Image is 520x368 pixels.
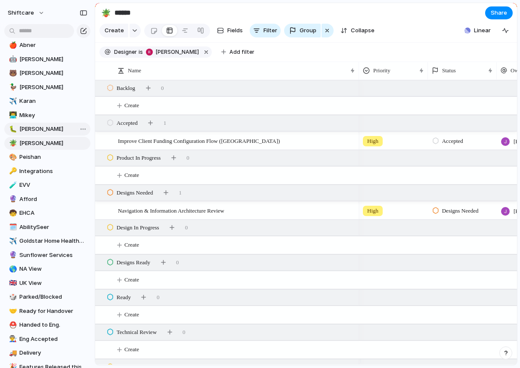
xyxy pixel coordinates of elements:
button: Fields [214,24,246,37]
div: 🇬🇧 [9,278,15,288]
span: 0 [176,258,179,267]
div: 🐛 [9,124,15,134]
button: 🔑 [8,167,16,176]
span: 0 [186,154,189,162]
button: 🪴 [99,6,113,20]
button: Add filter [216,46,260,58]
span: NA View [19,265,87,273]
span: Priority [373,66,390,75]
a: 🌎NA View [4,263,90,275]
a: 🪴[PERSON_NAME] [4,137,90,150]
span: Integrations [19,167,87,176]
div: 🗓️ [9,222,15,232]
a: 🍎Abner [4,39,90,52]
button: 🔮 [8,195,16,204]
div: 🪴 [101,7,111,19]
div: 🦆 [9,82,15,92]
div: 🤝Ready for Handover [4,305,90,318]
a: 🎲Parked/Blocked [4,291,90,303]
span: Handed to Eng. [19,321,87,329]
div: ⛑️ [9,320,15,330]
a: 👨‍💻Mikey [4,109,90,122]
div: 🎨 [9,152,15,162]
span: Status [442,66,456,75]
button: 🤖 [8,55,16,64]
span: Designs Needed [117,189,153,197]
span: Product In Progress [117,154,161,162]
button: 🎲 [8,293,16,301]
div: 🦆[PERSON_NAME] [4,81,90,94]
div: 🧪 [9,180,15,190]
button: 🎨 [8,153,16,161]
span: Fields [227,26,243,35]
span: shiftcare [8,9,34,17]
span: [PERSON_NAME] [156,48,199,56]
span: Peishan [19,153,87,161]
span: 0 [185,223,188,232]
span: Collapse [351,26,375,35]
button: 👨‍🏭 [8,335,16,343]
span: Backlog [117,84,135,93]
div: 🧪EVV [4,179,90,192]
span: Designs Needed [442,207,479,215]
div: 🪴 [9,138,15,148]
button: 🔮 [8,251,16,260]
div: ✈️Karan [4,95,90,108]
div: 🔑Integrations [4,165,90,178]
button: Group [284,24,321,37]
div: 🎨Peishan [4,151,90,164]
span: Create [124,345,139,354]
a: 🇬🇧UK View [4,277,90,290]
span: Designs Ready [117,258,150,267]
span: Delivery [19,349,87,357]
button: ⛑️ [8,321,16,329]
span: Create [105,26,124,35]
span: Karan [19,97,87,105]
span: Ready for Handover [19,307,87,315]
span: [PERSON_NAME] [19,83,87,92]
span: High [367,207,378,215]
div: 🐻[PERSON_NAME] [4,67,90,80]
a: 🗓️AbilitySeer [4,221,90,234]
div: 🤝 [9,306,15,316]
a: ✈️Goldstar Home Healthcare [4,235,90,247]
span: Mikey [19,111,87,120]
a: 🧒EHCA [4,207,90,220]
button: 🐛 [8,125,16,133]
a: 👨‍🏭Eng Accepted [4,333,90,346]
div: 🔮 [9,194,15,204]
span: Sunflower Services [19,251,87,260]
a: ⛑️Handed to Eng. [4,319,90,331]
span: 0 [183,328,186,337]
button: 🗓️ [8,223,16,232]
div: 🐛[PERSON_NAME] [4,123,90,136]
span: Parked/Blocked [19,293,87,301]
span: 0 [157,293,160,302]
div: 🤖 [9,54,15,64]
span: 1 [179,189,182,197]
button: 🧒 [8,209,16,217]
span: Share [491,9,507,17]
button: 🍎 [8,41,16,49]
span: EHCA [19,209,87,217]
span: Create [124,101,139,110]
span: 0 [161,84,164,93]
div: 🔮Sunflower Services [4,249,90,262]
div: 🧒 [9,208,15,218]
span: Accepted [117,119,138,127]
div: 🔮 [9,250,15,260]
button: ✈️ [8,237,16,245]
div: 🍎 [9,40,15,50]
button: Create [99,24,128,37]
button: 🌎 [8,265,16,273]
span: Create [124,241,139,249]
div: 🐻 [9,68,15,78]
div: 🚚Delivery [4,346,90,359]
span: High [367,137,378,145]
div: 🤖[PERSON_NAME] [4,53,90,66]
